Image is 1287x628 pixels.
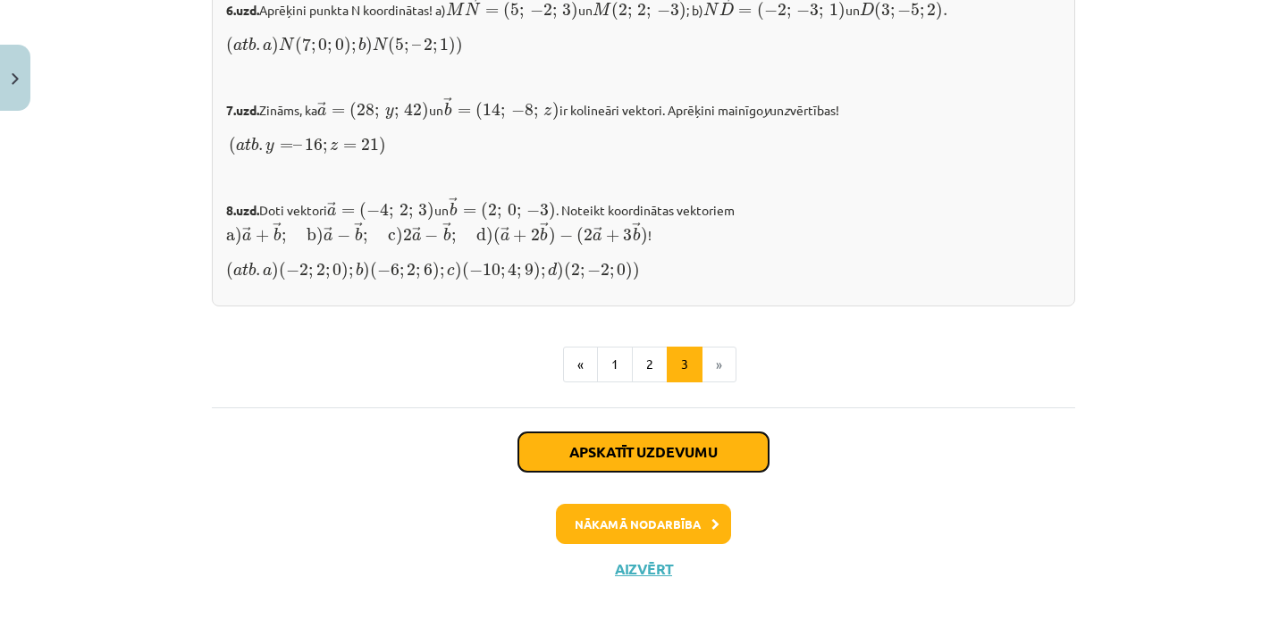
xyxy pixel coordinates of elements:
[593,232,601,241] span: a
[12,73,19,85] img: icon-close-lesson-0947bae3869378f0d4975bcd49f059093ad1ed9edebbc8119c70593378902aed.svg
[233,42,242,51] span: a
[796,4,810,17] span: −
[540,228,547,241] span: b
[370,262,377,281] span: (
[236,142,245,151] span: a
[226,197,1061,247] p: Doti vektori un . Noteikt koordinātas vektoriem !
[344,37,351,55] span: )
[549,202,556,221] span: )
[418,204,427,216] span: 3
[407,264,416,276] span: 2
[272,37,279,55] span: )
[530,4,543,17] span: −
[564,262,571,281] span: (
[366,37,373,55] span: )
[552,102,559,121] span: )
[593,227,602,239] span: →
[400,204,408,216] span: 2
[425,230,438,242] span: −
[357,104,374,116] span: 28
[519,7,524,19] span: ;
[272,262,279,281] span: )
[273,228,281,241] span: b
[449,37,456,55] span: )
[412,227,421,239] span: →
[838,2,845,21] span: )
[738,8,752,15] span: =
[404,42,408,54] span: ;
[433,262,440,281] span: )
[327,207,336,216] span: a
[646,7,651,19] span: ;
[256,230,269,242] span: +
[610,267,614,279] span: ;
[549,227,556,246] span: )
[349,102,357,121] span: (
[500,227,509,239] span: →
[597,347,633,382] button: 1
[351,42,356,54] span: ;
[488,204,497,216] span: 2
[248,38,256,51] span: b
[404,103,422,116] span: 42
[355,228,362,241] span: b
[279,262,286,281] span: (
[408,207,413,219] span: ;
[641,227,648,246] span: )
[503,2,510,21] span: (
[412,45,421,50] span: –
[282,232,286,244] span: ;
[819,7,823,19] span: ;
[388,37,395,55] span: (
[337,230,350,242] span: −
[610,560,677,578] button: Aizvērt
[286,264,299,277] span: −
[280,143,293,150] span: =
[618,4,627,16] span: 2
[679,2,686,21] span: )
[541,267,545,279] span: ;
[256,45,260,51] span: .
[531,229,540,241] span: 2
[380,203,389,216] span: 4
[427,202,434,221] span: )
[305,138,323,151] span: 16
[469,264,483,277] span: −
[317,102,326,114] span: →
[632,222,641,235] span: →
[483,103,500,116] span: 14
[525,264,534,276] span: 9
[443,97,452,110] span: →
[242,227,251,239] span: →
[395,38,404,51] span: 5
[557,262,564,281] span: )
[493,227,500,246] span: (
[481,202,488,221] span: (
[403,229,412,241] span: 2
[584,229,593,241] span: 2
[446,3,465,15] span: M
[374,107,379,119] span: ;
[440,267,444,279] span: ;
[562,4,571,16] span: 3
[534,262,541,281] span: )
[233,267,242,276] span: a
[318,38,327,51] span: 0
[559,230,573,242] span: −
[416,267,420,279] span: ;
[627,7,632,19] span: ;
[316,264,325,276] span: 2
[763,102,770,118] i: y
[860,3,874,15] span: D
[587,264,601,277] span: −
[526,205,540,217] span: −
[633,262,640,281] span: )
[540,204,549,216] span: 3
[563,347,598,382] button: «
[332,108,345,115] span: =
[511,105,525,117] span: −
[308,267,313,279] span: ;
[363,232,367,244] span: ;
[525,104,534,116] span: 8
[258,145,263,151] span: .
